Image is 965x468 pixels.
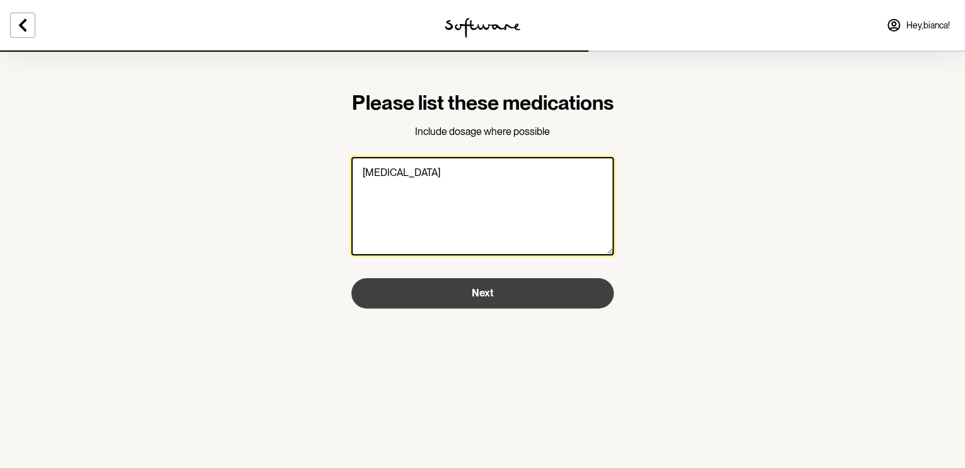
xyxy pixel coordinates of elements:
span: Hey, bianca ! [906,20,950,31]
img: software logo [445,18,520,38]
span: Next [472,287,493,299]
h1: Please list these medications [352,91,614,115]
a: Hey,bianca! [879,10,957,40]
span: Include dosage where possible [415,126,550,137]
button: Next [351,278,614,308]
